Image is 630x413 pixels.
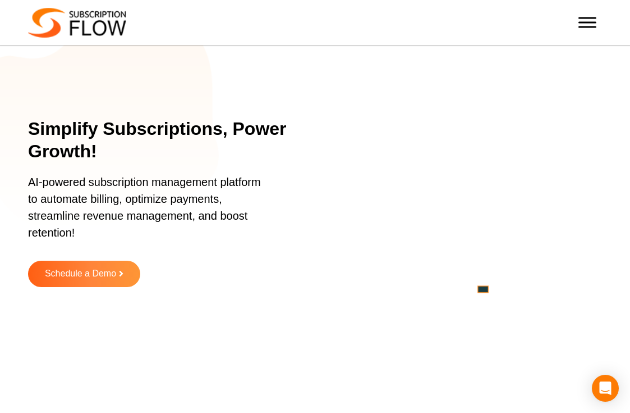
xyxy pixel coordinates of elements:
h1: Simplify Subscriptions, Power Growth! [28,117,287,162]
span: Schedule a Demo [45,269,116,279]
a: Schedule a Demo [28,261,140,287]
img: Subscriptionflow [28,8,126,38]
p: AI-powered subscription management platform to automate billing, optimize payments, streamline re... [28,174,273,252]
button: Toggle Menu [578,17,596,28]
div: Open Intercom Messenger [592,375,619,402]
